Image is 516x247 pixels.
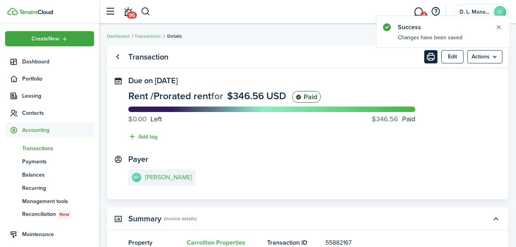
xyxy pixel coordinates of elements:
panel-main-title: Summary [128,214,161,223]
span: Recurring [22,184,94,192]
a: Carrollton Properties [187,238,245,247]
button: Edit [441,50,464,63]
span: Details [167,33,182,40]
img: TenantCloud [7,8,18,15]
span: Contacts [22,109,94,117]
button: Open sidebar [103,4,117,19]
a: Transactions [135,33,161,40]
a: NO[PERSON_NAME] [128,169,196,186]
span: Maintenance [22,230,94,238]
button: Close notify [493,22,504,33]
avatar-text: DL [494,6,506,18]
span: Payments [22,158,94,166]
notify-body: Changes have been saved [376,33,510,47]
a: Go back [111,50,124,63]
span: Leasing [22,92,94,100]
panel-main-title: Transaction [128,53,168,61]
e-details-info-title: [PERSON_NAME] [145,174,192,181]
a: Management tools [5,194,94,208]
span: for [211,89,223,103]
button: Toggle accordion [489,212,502,225]
progress-caption-label: Paid [372,114,415,124]
a: Recurring [5,181,94,194]
menu-btn: Actions [467,50,502,63]
span: Management tools [22,197,94,205]
img: TenantCloud [19,10,53,14]
span: Reconciliation [22,210,94,219]
button: Search [141,5,150,18]
notify-title: Success [398,23,487,32]
progress-caption-label-value: $346.56 [372,114,398,124]
span: Due on [DATE] [128,75,178,86]
panel-main-title: Payer [128,155,148,164]
panel-main-subtitle: (Invoice details) [164,215,197,222]
span: Dashboard [22,58,94,66]
span: Transactions [22,144,94,152]
span: New [59,211,69,218]
a: Messaging [411,2,426,22]
a: ReconciliationNew [5,208,94,221]
button: Open menu [467,50,502,63]
span: $346.56 USD [227,89,286,103]
avatar-text: NO [132,173,141,182]
span: Portfolio [22,75,94,83]
a: Balances [5,168,94,181]
status: Paid [292,91,321,103]
button: Add tag [128,132,157,141]
a: Notifications [121,2,135,22]
a: Dashboard [5,54,94,69]
button: Print [424,50,437,63]
span: 96 [127,12,137,19]
span: Rent / Prorated rent [128,89,211,103]
progress-caption-label: Left [128,114,162,124]
a: Dashboard [107,33,129,40]
span: 4 [420,12,427,19]
progress-caption-label-value: $0.00 [128,114,147,124]
span: Balances [22,171,94,179]
span: D. L. Management, LLC [460,9,491,15]
button: Open menu [5,31,94,46]
button: Open resource center [429,5,442,18]
a: Transactions [5,142,94,155]
span: Create New [31,36,59,42]
a: Payments [5,155,94,168]
span: Accounting [22,126,94,134]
